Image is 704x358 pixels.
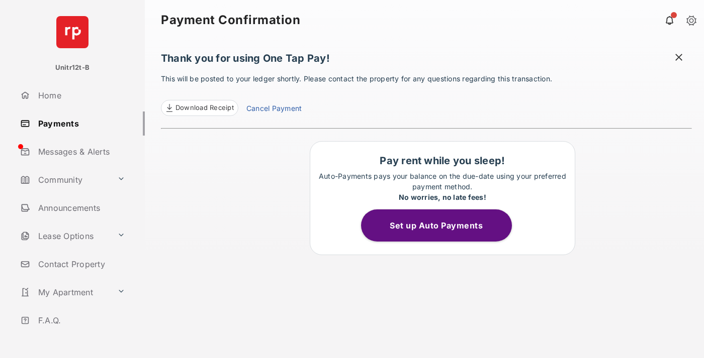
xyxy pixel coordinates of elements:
a: Download Receipt [161,100,238,116]
span: Download Receipt [175,103,234,113]
p: Auto-Payments pays your balance on the due-date using your preferred payment method. [315,171,570,202]
a: Home [16,83,145,107]
h1: Thank you for using One Tap Pay! [161,52,692,69]
a: F.A.Q. [16,308,145,332]
img: svg+xml;base64,PHN2ZyB4bWxucz0iaHR0cDovL3d3dy53My5vcmcvMjAwMC9zdmciIHdpZHRoPSI2NCIgaGVpZ2h0PSI2NC... [56,16,89,48]
a: Community [16,168,113,192]
a: Messages & Alerts [16,140,145,164]
a: Lease Options [16,224,113,248]
a: Set up Auto Payments [361,220,524,230]
p: Unitr12t-B [55,63,90,73]
a: Announcements [16,196,145,220]
a: Payments [16,111,145,136]
strong: Payment Confirmation [161,14,300,26]
a: Cancel Payment [246,103,302,116]
h1: Pay rent while you sleep! [315,155,570,167]
a: Contact Property [16,252,145,276]
div: No worries, no late fees! [315,192,570,202]
a: My Apartment [16,280,113,304]
p: This will be posted to your ledger shortly. Please contact the property for any questions regardi... [161,73,692,116]
button: Set up Auto Payments [361,209,512,242]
